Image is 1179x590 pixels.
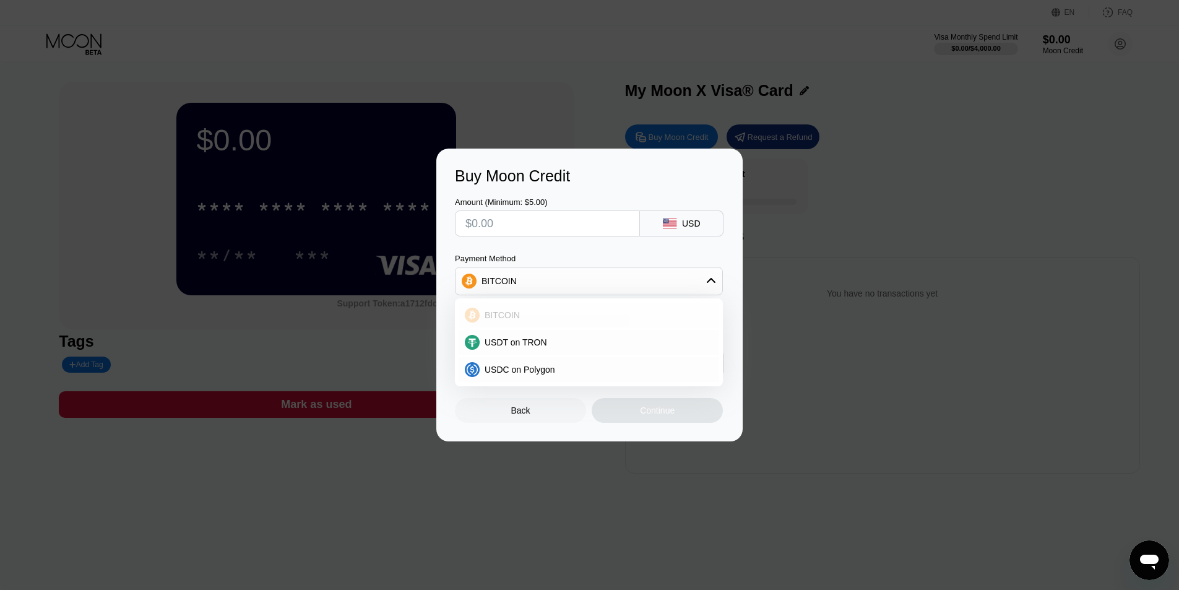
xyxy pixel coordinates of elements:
[455,197,640,207] div: Amount (Minimum: $5.00)
[485,365,555,375] span: USDC on Polygon
[455,398,586,423] div: Back
[459,303,719,328] div: BITCOIN
[1129,540,1169,580] iframe: Button to launch messaging window
[485,310,520,320] span: BITCOIN
[482,276,517,286] div: BITCOIN
[459,330,719,355] div: USDT on TRON
[485,337,547,347] span: USDT on TRON
[682,219,701,228] div: USD
[511,406,530,415] div: Back
[455,254,723,263] div: Payment Method
[455,167,724,185] div: Buy Moon Credit
[465,211,629,236] input: $0.00
[456,269,722,293] div: BITCOIN
[459,357,719,382] div: USDC on Polygon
